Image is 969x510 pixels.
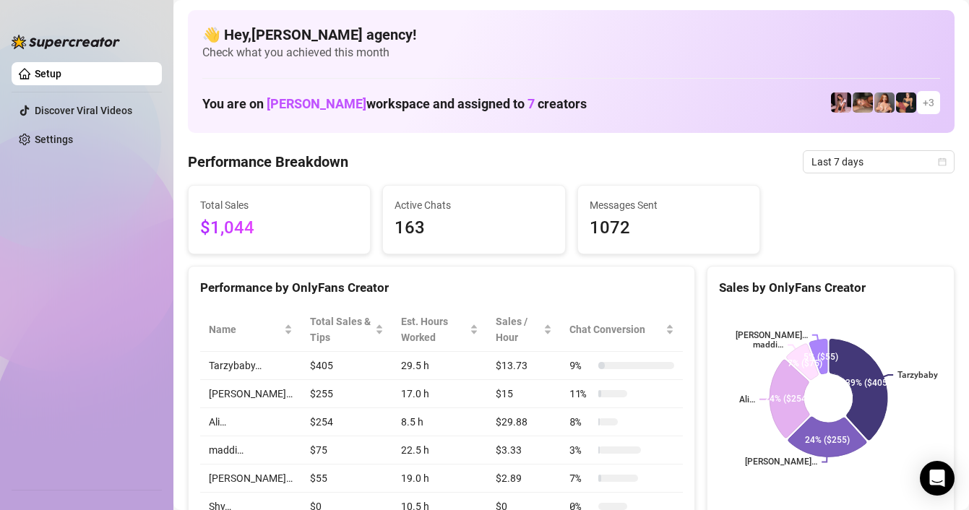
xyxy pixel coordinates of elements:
td: [PERSON_NAME]… [200,464,301,493]
h4: 👋 Hey, [PERSON_NAME] agency ! [202,25,940,45]
span: 163 [395,215,553,242]
td: $255 [301,380,392,408]
span: Active Chats [395,197,553,213]
td: $15 [487,380,561,408]
td: 19.0 h [392,464,487,493]
span: [PERSON_NAME] [267,96,366,111]
a: Discover Viral Videos [35,105,132,116]
text: Ali… [739,394,755,405]
td: $75 [301,436,392,464]
span: Messages Sent [590,197,748,213]
td: $405 [301,352,392,380]
td: Ali… [200,408,301,436]
text: [PERSON_NAME]… [745,457,817,467]
td: $3.33 [487,436,561,464]
td: maddi… [200,436,301,464]
img: Keelie [831,92,851,113]
td: Tarzybaby… [200,352,301,380]
span: 9 % [569,358,593,373]
span: $1,044 [200,215,358,242]
span: 1072 [590,215,748,242]
img: logo-BBDzfeDw.svg [12,35,120,49]
img: Tarzybaby [874,92,895,113]
td: $2.89 [487,464,561,493]
th: Sales / Hour [487,308,561,352]
span: Name [209,321,281,337]
td: 29.5 h [392,352,487,380]
h4: Performance Breakdown [188,152,348,172]
span: 7 [527,96,535,111]
td: $254 [301,408,392,436]
th: Total Sales & Tips [301,308,392,352]
text: Tarzybaby… [897,370,943,380]
span: 8 % [569,414,593,430]
td: 17.0 h [392,380,487,408]
img: Maria [896,92,916,113]
span: Chat Conversion [569,321,663,337]
img: Ali [853,92,873,113]
text: maddi… [753,340,783,350]
h1: You are on workspace and assigned to creators [202,96,587,112]
th: Name [200,308,301,352]
div: Open Intercom Messenger [920,461,955,496]
td: $55 [301,464,392,493]
text: [PERSON_NAME]… [736,330,808,340]
span: Total Sales [200,197,358,213]
td: [PERSON_NAME]… [200,380,301,408]
span: calendar [938,157,947,166]
td: 8.5 h [392,408,487,436]
td: 22.5 h [392,436,487,464]
span: + 3 [923,95,934,111]
a: Setup [35,68,61,79]
div: Sales by OnlyFans Creator [719,278,942,298]
span: 3 % [569,442,593,458]
th: Chat Conversion [561,308,683,352]
span: Check what you achieved this month [202,45,940,61]
td: $13.73 [487,352,561,380]
span: Sales / Hour [496,314,541,345]
td: $29.88 [487,408,561,436]
div: Performance by OnlyFans Creator [200,278,683,298]
span: 7 % [569,470,593,486]
div: Est. Hours Worked [401,314,467,345]
span: Total Sales & Tips [310,314,372,345]
a: Settings [35,134,73,145]
span: Last 7 days [811,151,946,173]
span: 11 % [569,386,593,402]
